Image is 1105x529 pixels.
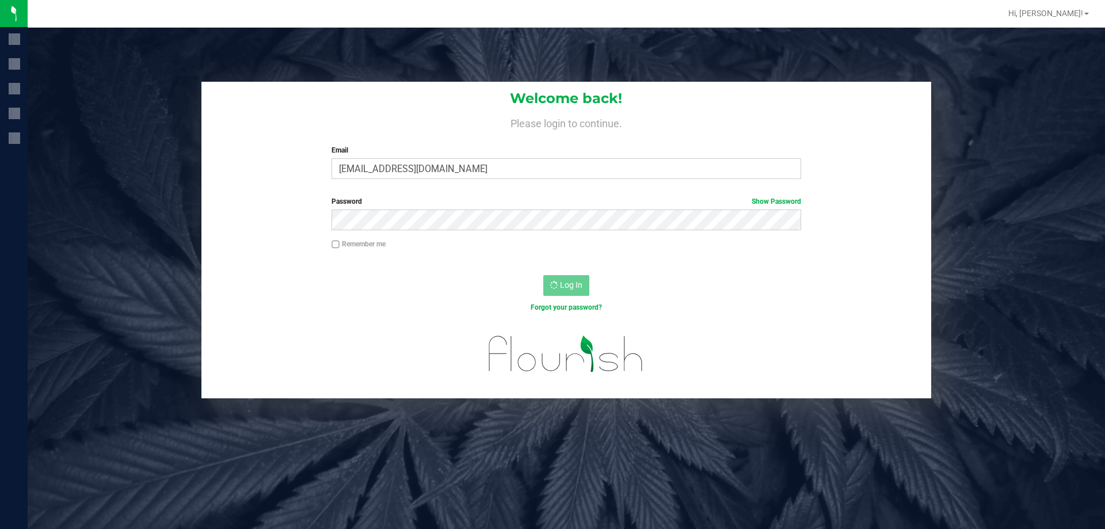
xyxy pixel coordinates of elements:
[201,91,931,106] h1: Welcome back!
[560,280,582,290] span: Log In
[1008,9,1083,18] span: Hi, [PERSON_NAME]!
[475,325,657,383] img: flourish_logo.svg
[543,275,589,296] button: Log In
[752,197,801,205] a: Show Password
[531,303,602,311] a: Forgot your password?
[201,115,931,129] h4: Please login to continue.
[331,241,340,249] input: Remember me
[331,145,801,155] label: Email
[331,239,386,249] label: Remember me
[331,197,362,205] span: Password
